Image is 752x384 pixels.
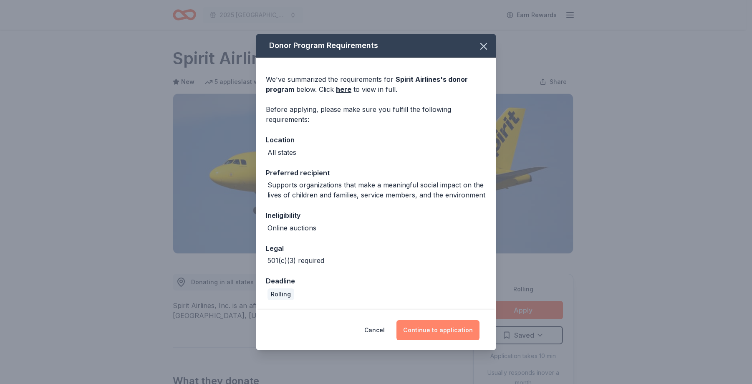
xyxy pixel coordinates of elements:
[266,243,486,254] div: Legal
[267,255,324,265] div: 501(c)(3) required
[267,288,294,300] div: Rolling
[266,74,486,94] div: We've summarized the requirements for below. Click to view in full.
[336,84,351,94] a: here
[266,167,486,178] div: Preferred recipient
[267,147,296,157] div: All states
[267,223,316,233] div: Online auctions
[364,320,385,340] button: Cancel
[266,134,486,145] div: Location
[267,180,486,200] div: Supports organizations that make a meaningful social impact on the lives of children and families...
[266,210,486,221] div: Ineligibility
[266,275,486,286] div: Deadline
[396,320,479,340] button: Continue to application
[266,104,486,124] div: Before applying, please make sure you fulfill the following requirements:
[256,34,496,58] div: Donor Program Requirements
